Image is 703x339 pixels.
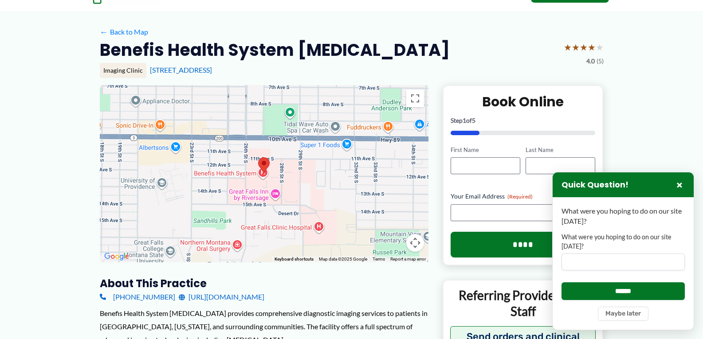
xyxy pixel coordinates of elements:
[598,307,648,321] button: Maybe later
[102,251,131,262] img: Google
[451,146,520,154] label: First Name
[373,257,385,261] a: Terms (opens in new tab)
[100,25,148,39] a: ←Back to Map
[507,193,533,200] span: (Required)
[588,39,596,55] span: ★
[275,256,314,262] button: Keyboard shortcuts
[406,90,424,107] button: Toggle fullscreen view
[586,55,595,67] span: 4.0
[451,93,596,110] h2: Book Online
[674,179,685,190] button: Close
[319,257,367,261] span: Map data ©2025 Google
[100,27,108,36] span: ←
[463,117,466,124] span: 1
[580,39,588,55] span: ★
[526,146,595,154] label: Last Name
[100,63,146,78] div: Imaging Clinic
[451,117,596,124] p: Step of
[100,290,175,304] a: [PHONE_NUMBER]
[179,290,264,304] a: [URL][DOMAIN_NAME]
[562,233,685,251] label: What were you hoping to do on our site [DATE]?
[102,251,131,262] a: Open this area in Google Maps (opens a new window)
[450,287,596,320] p: Referring Providers and Staff
[562,206,685,226] p: What were you hoping to do on our site [DATE]?
[596,39,604,55] span: ★
[150,66,212,74] a: [STREET_ADDRESS]
[390,257,426,261] a: Report a map error
[597,55,604,67] span: (5)
[100,277,428,290] h3: About this practice
[472,117,475,124] span: 5
[564,39,572,55] span: ★
[562,180,628,190] h3: Quick Question!
[406,234,424,252] button: Map camera controls
[572,39,580,55] span: ★
[100,39,450,61] h2: Benefis Health System [MEDICAL_DATA]
[451,192,596,201] label: Your Email Address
